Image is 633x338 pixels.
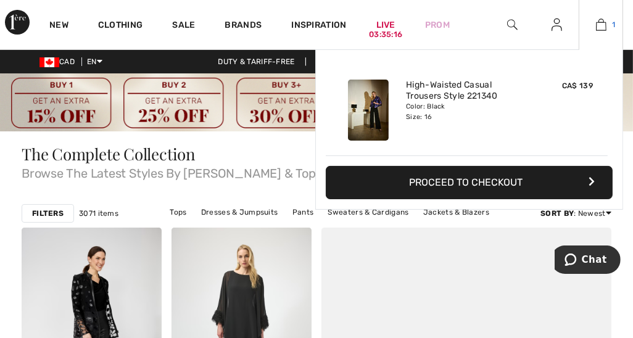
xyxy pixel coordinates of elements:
span: EN [87,57,102,66]
span: Browse The Latest Styles By [PERSON_NAME] & Top Brands [22,162,611,179]
a: 1 [579,17,623,32]
img: My Bag [596,17,606,32]
img: High-Waisted Casual Trousers Style 221340 [348,80,389,141]
div: 03:35:16 [369,29,402,41]
img: 1ère Avenue [5,10,30,35]
a: High-Waisted Casual Trousers Style 221340 [406,80,527,102]
img: search the website [507,17,518,32]
span: CA$ 139 [562,81,593,90]
a: Clothing [98,20,143,33]
a: Live03:35:16 [376,19,395,31]
span: 1 [613,19,616,30]
img: My Info [552,17,562,32]
a: Prom [425,19,450,31]
a: Sign In [542,17,572,33]
a: Tops [163,204,192,220]
a: New [49,20,68,33]
button: Proceed to Checkout [326,166,613,199]
span: The Complete Collection [22,143,196,165]
a: Sale [172,20,195,33]
span: CAD [39,57,80,66]
a: Pants [286,204,320,220]
a: Dresses & Jumpsuits [195,204,284,220]
span: 3071 items [79,208,118,219]
div: Color: Black Size: 16 [406,102,527,122]
a: Skirts [286,220,320,236]
img: Canadian Dollar [39,57,59,67]
strong: Filters [32,208,64,219]
span: Inspiration [291,20,346,33]
a: Brands [225,20,262,33]
iframe: Opens a widget where you can chat to one of our agents [555,245,621,276]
